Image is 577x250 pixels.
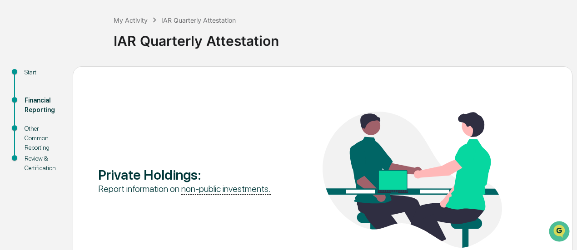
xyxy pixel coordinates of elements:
[25,154,58,173] div: Review & Certification
[5,110,62,127] a: 🖐️Preclearance
[154,72,165,83] button: Start new chat
[5,127,61,144] a: 🔎Data Lookup
[548,220,572,245] iframe: Open customer support
[31,69,149,78] div: Start new chat
[323,112,502,248] img: Private Holdings
[114,25,572,49] div: IAR Quarterly Attestation
[25,68,58,77] div: Start
[90,153,110,160] span: Pylon
[9,69,25,85] img: 1746055101610-c473b297-6a78-478c-a979-82029cc54cd1
[64,153,110,160] a: Powered byPylon
[9,132,16,139] div: 🔎
[9,115,16,122] div: 🖐️
[25,96,58,115] div: Financial Reporting
[181,183,271,195] u: non-public investments.
[25,124,58,152] div: Other Common Reporting
[114,16,148,24] div: My Activity
[98,183,278,195] div: Report information on
[66,115,73,122] div: 🗄️
[98,167,278,183] div: Private Holdings :
[9,19,165,33] p: How can we help?
[18,131,57,140] span: Data Lookup
[75,114,113,123] span: Attestations
[31,78,115,85] div: We're available if you need us!
[62,110,116,127] a: 🗄️Attestations
[18,114,59,123] span: Preclearance
[161,16,236,24] div: IAR Quarterly Attestation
